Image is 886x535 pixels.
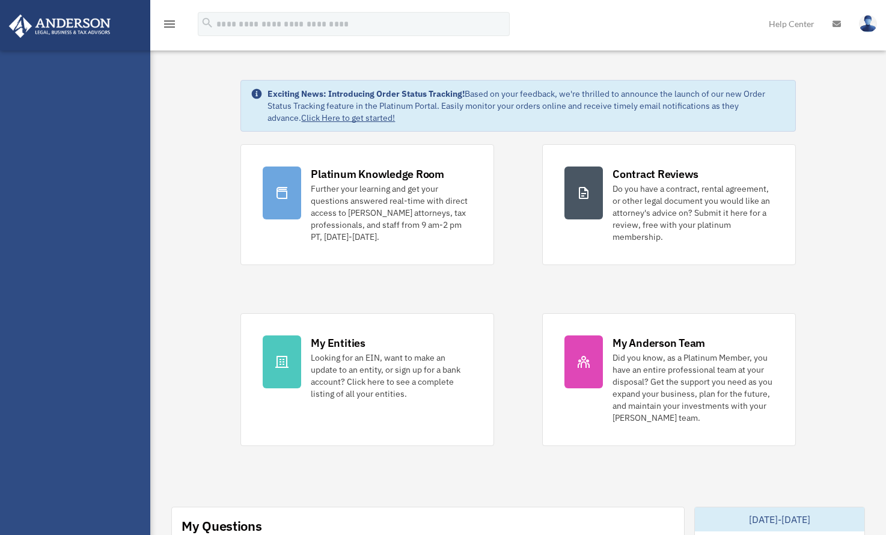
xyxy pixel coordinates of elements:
[240,313,494,446] a: My Entities Looking for an EIN, want to make an update to an entity, or sign up for a bank accoun...
[542,313,796,446] a: My Anderson Team Did you know, as a Platinum Member, you have an entire professional team at your...
[240,144,494,265] a: Platinum Knowledge Room Further your learning and get your questions answered real-time with dire...
[613,183,774,243] div: Do you have a contract, rental agreement, or other legal document you would like an attorney's ad...
[859,15,877,32] img: User Pic
[695,507,865,531] div: [DATE]-[DATE]
[301,112,395,123] a: Click Here to get started!
[182,517,262,535] div: My Questions
[311,335,365,350] div: My Entities
[311,183,472,243] div: Further your learning and get your questions answered real-time with direct access to [PERSON_NAM...
[613,167,698,182] div: Contract Reviews
[542,144,796,265] a: Contract Reviews Do you have a contract, rental agreement, or other legal document you would like...
[267,88,465,99] strong: Exciting News: Introducing Order Status Tracking!
[5,14,114,38] img: Anderson Advisors Platinum Portal
[613,352,774,424] div: Did you know, as a Platinum Member, you have an entire professional team at your disposal? Get th...
[162,21,177,31] a: menu
[162,17,177,31] i: menu
[201,16,214,29] i: search
[613,335,705,350] div: My Anderson Team
[311,167,444,182] div: Platinum Knowledge Room
[311,352,472,400] div: Looking for an EIN, want to make an update to an entity, or sign up for a bank account? Click her...
[267,88,785,124] div: Based on your feedback, we're thrilled to announce the launch of our new Order Status Tracking fe...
